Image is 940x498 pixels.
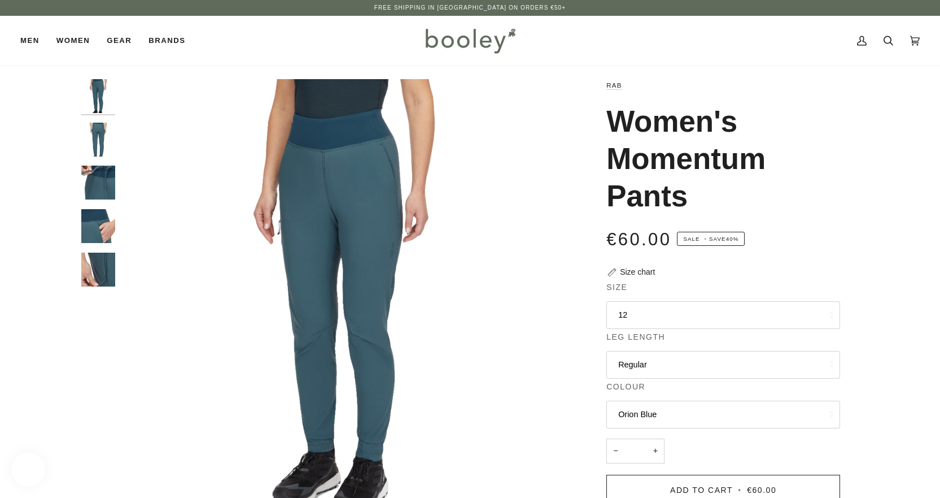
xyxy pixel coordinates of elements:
[606,301,840,329] button: 12
[683,236,699,242] span: Sale
[606,282,627,293] span: Size
[606,351,840,379] button: Regular
[620,266,655,278] div: Size chart
[148,35,185,46] span: Brands
[56,35,90,46] span: Women
[606,103,832,215] h1: Women's Momentum Pants
[606,229,671,249] span: €60.00
[107,35,132,46] span: Gear
[81,209,115,243] img: Rab Women's Momentum Pants Orion Blue - Booley Galway
[670,486,733,495] span: Add to Cart
[606,439,664,464] input: Quantity
[702,236,709,242] em: •
[81,166,115,200] img: Rab Women's Momentum Pants Orion Blue - Booley Galway
[606,401,840,428] button: Orion Blue
[81,253,115,287] img: Rab Women's Momentum Pants Orion Blue - Booley Galway
[646,439,664,464] button: +
[140,16,194,66] a: Brands
[81,79,115,113] img: Rab Women's Momentum Pants Orion Blue - Booley Galway
[11,453,45,487] iframe: Button to open loyalty program pop-up
[606,381,645,393] span: Colour
[606,331,665,343] span: Leg Length
[677,232,745,246] span: Save
[606,439,624,464] button: −
[374,3,566,12] p: Free Shipping in [GEOGRAPHIC_DATA] on Orders €50+
[48,16,98,66] a: Women
[98,16,140,66] a: Gear
[81,123,115,157] img: Rab Women's Momentum Pants Orion Blue - Booley Galway
[606,82,622,89] a: Rab
[421,24,519,57] img: Booley
[726,236,739,242] span: 40%
[20,16,48,66] a: Men
[747,486,776,495] span: €60.00
[736,486,744,495] span: •
[20,35,40,46] span: Men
